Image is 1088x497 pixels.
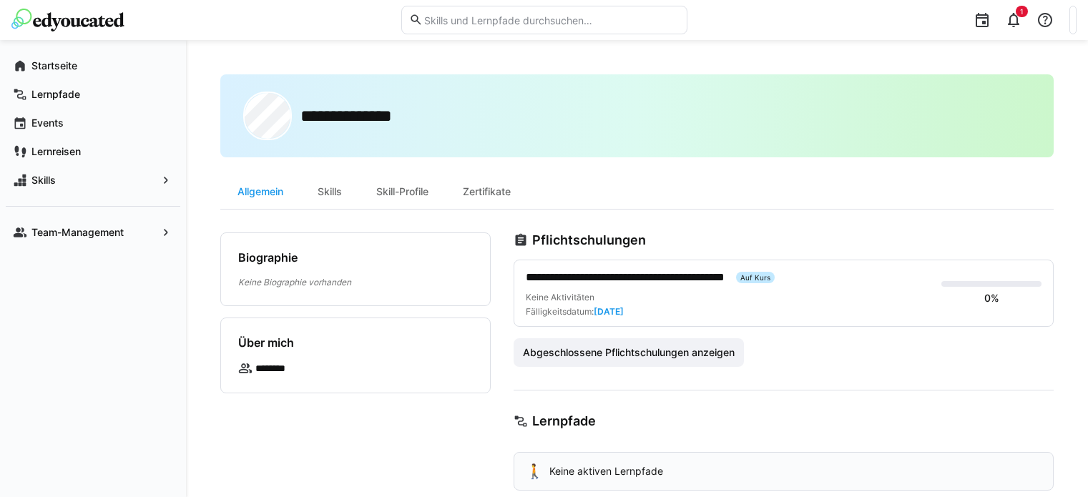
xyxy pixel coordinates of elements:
[526,292,594,302] span: Keine Aktivitäten
[446,174,528,209] div: Zertifikate
[526,464,544,478] div: 🚶
[238,276,473,288] p: Keine Biographie vorhanden
[1020,7,1024,16] span: 1
[532,413,596,429] h3: Lernpfade
[359,174,446,209] div: Skill-Profile
[532,232,646,248] h3: Pflichtschulungen
[220,174,300,209] div: Allgemein
[238,250,298,265] h4: Biographie
[984,291,999,305] div: 0%
[300,174,359,209] div: Skills
[526,306,624,318] div: Fälligkeitsdatum:
[423,14,679,26] input: Skills und Lernpfade durchsuchen…
[238,335,294,350] h4: Über mich
[549,464,663,478] p: Keine aktiven Lernpfade
[594,306,624,317] span: [DATE]
[514,338,744,367] button: Abgeschlossene Pflichtschulungen anzeigen
[736,272,775,283] div: Auf Kurs
[521,345,737,360] span: Abgeschlossene Pflichtschulungen anzeigen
